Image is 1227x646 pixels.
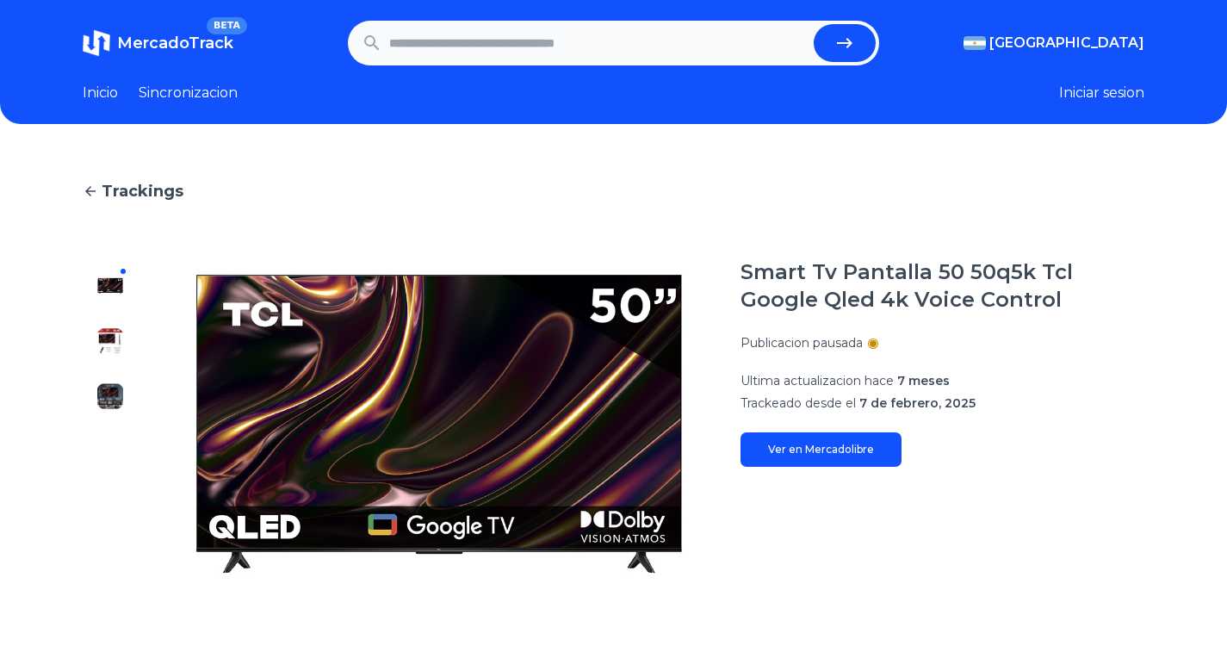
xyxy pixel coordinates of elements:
[172,258,706,589] img: Smart Tv Pantalla 50 50q5k Tcl Google Qled 4k Voice Control
[139,83,238,103] a: Sincronizacion
[741,432,902,467] a: Ver en Mercadolibre
[897,373,950,388] span: 7 meses
[83,83,118,103] a: Inicio
[102,179,183,203] span: Trackings
[83,179,1144,203] a: Trackings
[741,334,863,351] p: Publicacion pausada
[859,395,976,411] span: 7 de febrero, 2025
[96,272,124,300] img: Smart Tv Pantalla 50 50q5k Tcl Google Qled 4k Voice Control
[83,29,110,57] img: MercadoTrack
[96,327,124,355] img: Smart Tv Pantalla 50 50q5k Tcl Google Qled 4k Voice Control
[741,395,856,411] span: Trackeado desde el
[989,33,1144,53] span: [GEOGRAPHIC_DATA]
[96,382,124,410] img: Smart Tv Pantalla 50 50q5k Tcl Google Qled 4k Voice Control
[117,34,233,53] span: MercadoTrack
[741,258,1144,314] h1: Smart Tv Pantalla 50 50q5k Tcl Google Qled 4k Voice Control
[83,29,233,57] a: MercadoTrackBETA
[964,33,1144,53] button: [GEOGRAPHIC_DATA]
[964,36,986,50] img: Argentina
[1059,83,1144,103] button: Iniciar sesion
[96,438,124,465] img: Smart Tv Pantalla 50 50q5k Tcl Google Qled 4k Voice Control
[207,17,247,34] span: BETA
[96,548,124,575] img: Smart Tv Pantalla 50 50q5k Tcl Google Qled 4k Voice Control
[741,373,894,388] span: Ultima actualizacion hace
[96,493,124,520] img: Smart Tv Pantalla 50 50q5k Tcl Google Qled 4k Voice Control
